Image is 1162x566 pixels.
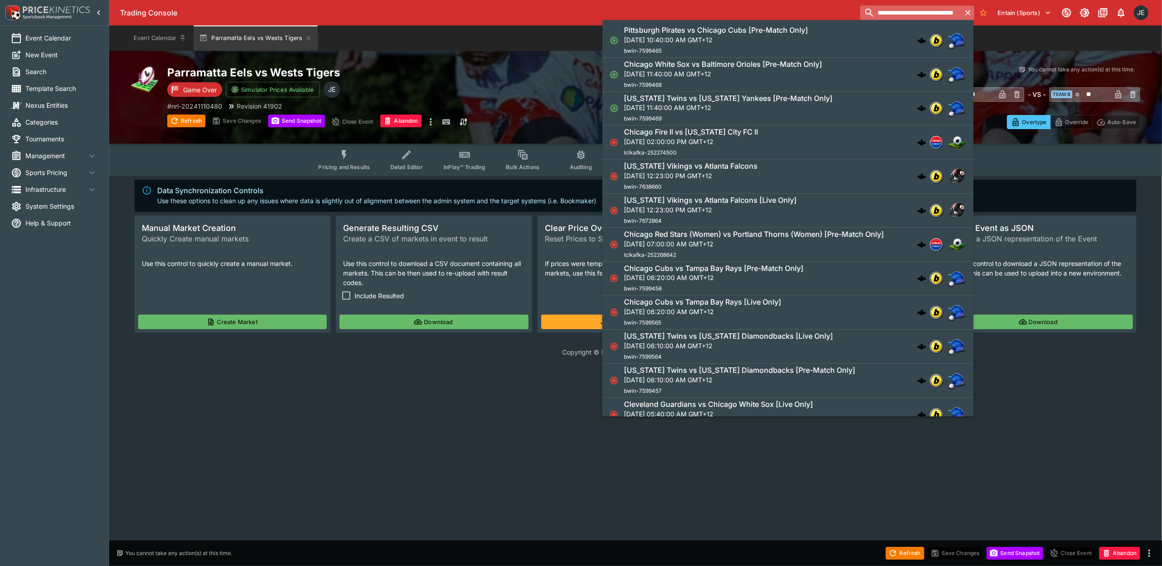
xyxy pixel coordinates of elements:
[318,164,370,170] span: Pricing and Results
[128,25,192,51] button: Event Calendar
[167,65,654,80] h2: Copy To Clipboard
[624,273,803,282] p: [DATE] 06:20:00 AM GMT+12
[624,161,758,171] h6: [US_STATE] Vikings vs Atlanta Falcons
[948,223,1129,233] span: Export Event as JSON
[624,239,884,249] p: [DATE] 07:00:00 AM GMT+12
[917,342,926,351] div: cerberus
[930,102,942,114] img: bwin.png
[917,274,926,283] div: cerberus
[917,138,926,147] img: logo-cerberus.svg
[917,376,926,385] div: cerberus
[948,233,1129,244] span: Creates a JSON representation of the Event
[142,259,323,268] p: Use this control to quickly create a manual market.
[930,68,943,81] div: bwin
[1022,117,1047,127] p: Overtype
[25,168,87,177] span: Sports Pricing
[976,5,991,20] button: No Bookmarks
[343,233,524,244] span: Create a CSV of markets in event to result
[3,4,21,22] img: PriceKinetics Logo
[948,201,966,220] img: american_football.png
[311,144,960,176] div: Event type filters
[930,306,942,318] img: bwin.png
[125,549,232,557] p: You cannot take any action(s) at this time.
[948,235,966,254] img: soccer.png
[930,136,942,148] img: lclkafka.png
[609,70,618,79] svg: Open
[1050,115,1092,129] button: Override
[609,274,618,283] svg: Closed
[930,374,943,387] div: bwin
[609,376,618,385] svg: Closed
[1028,90,1046,99] h6: - VS -
[930,272,943,285] div: bwin
[324,81,340,98] div: James Edlin
[609,240,618,249] svg: Closed
[23,6,90,13] img: PriceKinetics
[541,315,730,329] button: Clear Price Overrides
[25,117,98,127] span: Categories
[624,353,662,360] span: bwin-7599564
[1007,115,1140,129] div: Start From
[917,172,926,181] div: cerberus
[624,285,662,292] span: bwin-7599458
[886,547,924,560] button: Refresh
[1058,5,1075,21] button: Connected to PK
[1107,117,1136,127] p: Auto-Save
[624,81,662,88] span: bwin-7599468
[624,171,758,180] p: [DATE] 12:23:00 PM GMT+12
[917,138,926,147] div: cerberus
[624,387,662,394] span: bwin-7599457
[25,185,87,194] span: Infrastructure
[624,297,781,307] h6: Chicago Cubs vs Tampa Bay Rays [Live Only]
[624,149,677,156] span: lclkafka-252274500
[1113,5,1129,21] button: Notifications
[944,315,1133,329] button: Download
[25,201,98,211] span: System Settings
[25,134,98,144] span: Tournaments
[948,303,966,321] img: baseball.png
[1099,547,1140,560] button: Abandon
[506,164,539,170] span: Bulk Actions
[930,341,942,352] img: bwin.png
[917,70,926,79] div: cerberus
[444,164,485,170] span: InPlay™ Trading
[1134,5,1148,20] div: James Edlin
[917,70,926,79] img: logo-cerberus.svg
[930,170,942,182] img: bwin.png
[167,115,205,127] button: Refresh
[609,342,618,351] svg: Closed
[268,115,325,127] button: Send Snapshot
[142,223,323,233] span: Manual Market Creation
[930,239,942,250] img: lclkafka.png
[25,50,98,60] span: New Event
[917,274,926,283] img: logo-cerberus.svg
[25,218,98,228] span: Help & Support
[992,5,1057,20] button: Select Tenant
[930,205,942,216] img: bwin.png
[390,164,423,170] span: Detail Editor
[948,406,966,424] img: baseball.png
[609,206,618,215] svg: Closed
[624,60,822,69] h6: Chicago White Sox vs Baltimore Orioles [Pre-Match Only]
[930,69,942,80] img: bwin.png
[624,69,822,79] p: [DATE] 11:40:00 AM GMT+12
[157,182,596,209] div: Use these options to clean up any issues where data is slightly out of alignment between the admi...
[917,104,926,113] img: logo-cerberus.svg
[624,183,662,190] span: bwin-7638660
[624,217,662,224] span: bwin-7672864
[917,206,926,215] div: cerberus
[25,84,98,93] span: Template Search
[624,251,676,258] span: lclkafka-252268642
[948,337,966,356] img: baseball.png
[930,136,943,149] div: lclkafka
[609,308,618,317] svg: Closed
[624,366,855,375] h6: [US_STATE] Twins vs [US_STATE] Diamondbacks [Pre-Match Only]
[930,409,942,421] img: bwin.png
[226,82,320,97] button: Simulator Prices Available
[860,5,962,20] input: search
[194,25,318,51] button: Parramatta Eels vs Wests Tigers
[25,67,98,76] span: Search
[917,240,926,249] img: logo-cerberus.svg
[624,230,884,239] h6: Chicago Red Stars (Women) vs Portland Thorns (Women) [Pre-Match Only]
[609,172,618,181] svg: Closed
